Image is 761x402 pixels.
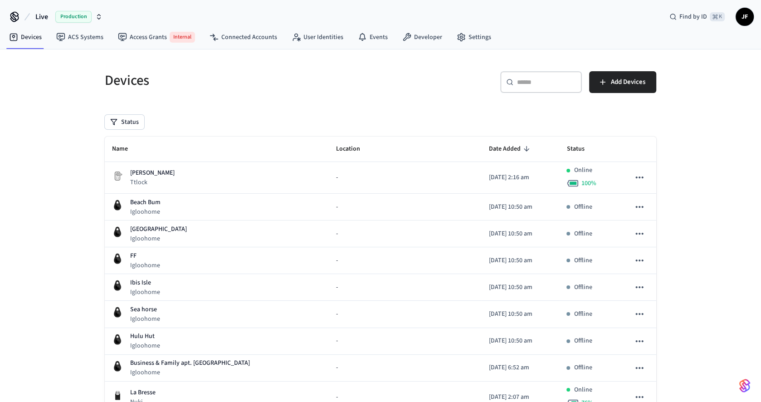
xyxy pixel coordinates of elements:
[737,9,753,25] span: JF
[581,179,596,188] span: 100 %
[662,9,732,25] div: Find by ID⌘ K
[336,173,338,182] span: -
[336,309,338,319] span: -
[710,12,725,21] span: ⌘ K
[170,32,195,43] span: Internal
[112,200,123,211] img: igloohome_igke
[489,229,552,239] p: [DATE] 10:50 am
[566,142,596,156] span: Status
[336,336,338,346] span: -
[489,392,552,402] p: [DATE] 2:07 am
[130,198,161,207] p: Beach Bum
[112,253,123,264] img: igloohome_igke
[489,202,552,212] p: [DATE] 10:50 am
[130,332,160,341] p: Hulu Hut
[55,11,92,23] span: Production
[2,29,49,45] a: Devices
[489,256,552,265] p: [DATE] 10:50 am
[574,336,592,346] p: Offline
[489,142,532,156] span: Date Added
[112,226,123,237] img: igloohome_igke
[130,251,160,261] p: FF
[574,229,592,239] p: Offline
[336,363,338,373] span: -
[574,166,592,175] p: Online
[130,388,156,397] p: La Bresse
[589,71,656,93] button: Add Devices
[336,392,338,402] span: -
[35,11,48,22] span: Live
[130,261,160,270] p: Igloohome
[130,178,175,187] p: Ttlock
[574,309,592,319] p: Offline
[336,256,338,265] span: -
[574,385,592,395] p: Online
[202,29,284,45] a: Connected Accounts
[739,378,750,393] img: SeamLogoGradient.69752ec5.svg
[489,363,552,373] p: [DATE] 6:52 am
[105,115,144,129] button: Status
[351,29,395,45] a: Events
[574,363,592,373] p: Offline
[130,288,160,297] p: Igloohome
[736,8,754,26] button: JF
[111,28,202,46] a: Access GrantsInternal
[112,280,123,291] img: igloohome_igke
[130,314,160,324] p: Igloohome
[336,202,338,212] span: -
[489,309,552,319] p: [DATE] 10:50 am
[130,358,250,368] p: Business & Family apt. [GEOGRAPHIC_DATA]
[489,283,552,292] p: [DATE] 10:50 am
[112,171,123,181] img: Placeholder Lock Image
[112,142,140,156] span: Name
[130,305,160,314] p: Sea horse
[130,234,187,243] p: Igloohome
[679,12,707,21] span: Find by ID
[489,173,552,182] p: [DATE] 2:16 am
[336,229,338,239] span: -
[130,207,161,216] p: Igloohome
[489,336,552,346] p: [DATE] 10:50 am
[49,29,111,45] a: ACS Systems
[574,283,592,292] p: Offline
[395,29,449,45] a: Developer
[105,71,375,90] h5: Devices
[611,76,645,88] span: Add Devices
[449,29,498,45] a: Settings
[130,341,160,350] p: Igloohome
[574,202,592,212] p: Offline
[112,361,123,372] img: igloohome_igke
[130,278,160,288] p: Ibis Isle
[112,390,123,401] img: Nuki Smart Lock 3.0 Pro Black, Front
[112,334,123,345] img: igloohome_igke
[130,168,175,178] p: [PERSON_NAME]
[130,225,187,234] p: [GEOGRAPHIC_DATA]
[336,283,338,292] span: -
[336,142,372,156] span: Location
[130,368,250,377] p: Igloohome
[574,256,592,265] p: Offline
[284,29,351,45] a: User Identities
[112,307,123,318] img: igloohome_igke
